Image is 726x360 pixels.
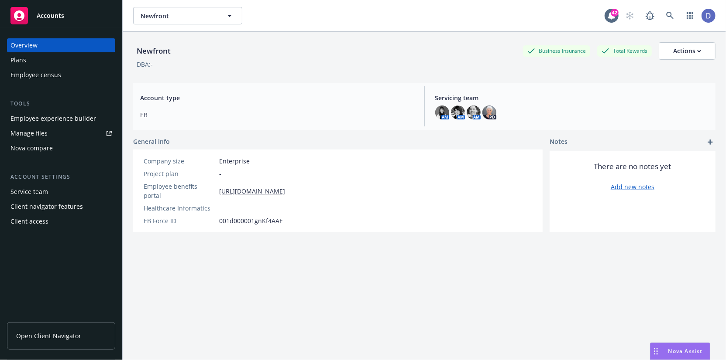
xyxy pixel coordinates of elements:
a: Overview [7,38,115,52]
img: photo [435,105,449,119]
div: Overview [10,38,38,52]
a: Client access [7,214,115,228]
span: EB [140,110,414,119]
img: photo [467,105,481,119]
div: Employee experience builder [10,112,96,126]
span: There are no notes yet [594,161,671,172]
a: [URL][DOMAIN_NAME] [219,187,285,196]
div: Drag to move [650,343,661,360]
a: Employee experience builder [7,112,115,126]
a: Search [661,7,679,24]
img: photo [482,105,496,119]
div: Employee benefits portal [144,182,216,200]
div: Newfront [133,45,174,57]
div: DBA: - [137,60,153,69]
div: EB Force ID [144,216,216,225]
div: 42 [611,9,619,17]
div: Account settings [7,173,115,181]
span: General info [133,137,170,146]
a: Start snowing [621,7,639,24]
div: Employee census [10,68,61,82]
span: Enterprise [219,156,250,166]
div: Manage files [10,126,48,140]
span: - [219,204,221,213]
a: Add new notes [611,182,654,191]
span: Newfront [141,11,216,20]
a: add [705,137,716,147]
img: photo [702,9,716,23]
div: Client navigator features [10,200,83,214]
div: Tools [7,99,115,108]
div: Plans [10,53,26,67]
span: Account type [140,93,414,102]
span: 001d000001gnKf4AAE [219,216,283,225]
div: Business Insurance [523,45,590,56]
div: Healthcare Informatics [144,204,216,213]
span: Nova Assist [668,347,703,355]
a: Client navigator features [7,200,115,214]
span: - [219,169,221,178]
div: Company size [144,156,216,166]
span: Notes [550,137,568,147]
span: Open Client Navigator [16,331,81,340]
a: Nova compare [7,141,115,155]
a: Plans [7,53,115,67]
a: Switch app [681,7,699,24]
button: Nova Assist [650,343,710,360]
a: Accounts [7,3,115,28]
div: Service team [10,185,48,199]
a: Report a Bug [641,7,659,24]
button: Actions [659,42,716,60]
span: Servicing team [435,93,709,102]
a: Service team [7,185,115,199]
span: Accounts [37,12,64,19]
div: Nova compare [10,141,53,155]
a: Manage files [7,126,115,140]
div: Total Rewards [597,45,652,56]
a: Employee census [7,68,115,82]
button: Newfront [133,7,242,24]
div: Project plan [144,169,216,178]
div: Actions [673,43,701,59]
img: photo [451,105,465,119]
div: Client access [10,214,48,228]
